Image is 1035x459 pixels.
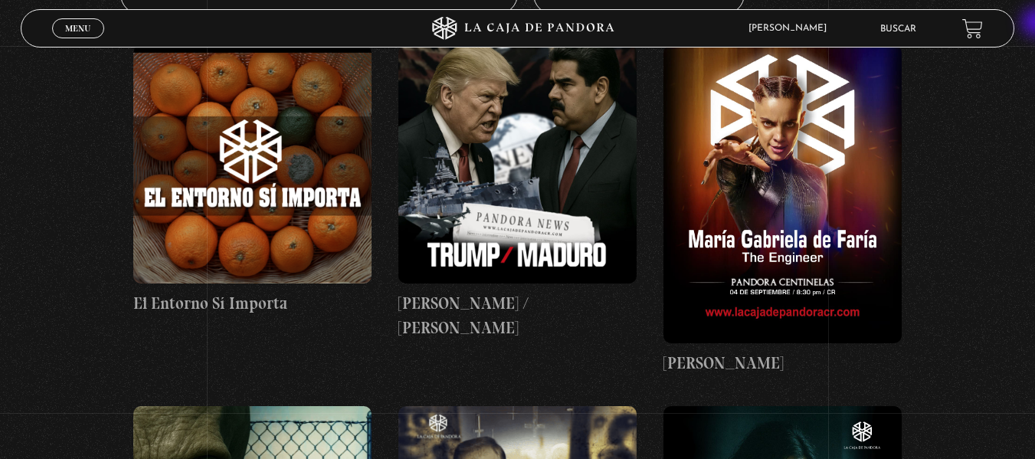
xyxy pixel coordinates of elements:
[663,351,902,375] h4: [PERSON_NAME]
[398,291,637,339] h4: [PERSON_NAME] / [PERSON_NAME]
[663,45,902,375] a: [PERSON_NAME]
[398,45,637,339] a: [PERSON_NAME] / [PERSON_NAME]
[133,291,372,316] h4: El Entorno Sí Importa
[133,45,372,316] a: El Entorno Sí Importa
[741,24,842,33] span: [PERSON_NAME]
[65,24,90,33] span: Menu
[880,25,916,34] a: Buscar
[962,18,983,38] a: View your shopping cart
[60,37,96,48] span: Cerrar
